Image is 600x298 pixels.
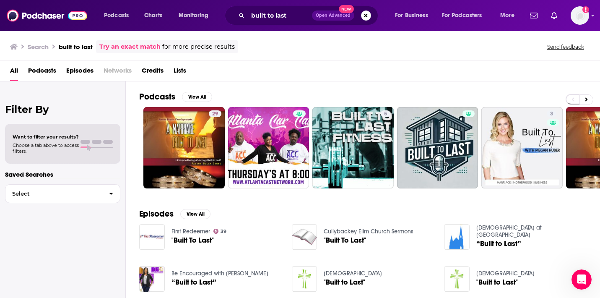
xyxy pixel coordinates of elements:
[442,10,482,21] span: For Podcasters
[233,6,386,25] div: Search podcasts, credits, & more...
[212,110,218,118] span: 29
[139,209,210,219] a: EpisodesView All
[324,279,365,286] a: "Built to Last"
[571,6,589,25] button: Show profile menu
[312,10,354,21] button: Open AdvancedNew
[139,209,174,219] h2: Episodes
[316,13,351,18] span: Open Advanced
[182,92,212,102] button: View All
[171,228,210,235] a: First Redeemer
[28,43,49,51] h3: Search
[384,110,387,118] span: 5
[13,142,79,154] span: Choose a tab above to access filters.
[545,43,587,50] button: Send feedback
[324,237,366,244] a: "Built To Last"
[98,9,140,22] button: open menu
[389,9,439,22] button: open menu
[139,224,165,250] img: "Built To Last"
[548,8,561,23] a: Show notifications dropdown
[221,230,226,233] span: 39
[476,240,521,247] a: “Built to Last”
[476,224,542,238] a: First Presbyterian Church at Caldwell
[162,42,235,52] span: for more precise results
[312,107,394,188] a: 5
[171,270,268,277] a: Be Encouraged with Tawanda Freeman
[436,9,494,22] button: open menu
[142,64,164,81] a: Credits
[179,10,208,21] span: Monitoring
[481,107,563,188] a: 3
[66,64,94,81] a: Episodes
[139,91,175,102] h2: Podcasts
[139,266,165,292] img: “Built to Last”
[7,8,87,24] img: Podchaser - Follow, Share and Rate Podcasts
[104,10,129,21] span: Podcasts
[180,209,210,219] button: View All
[209,110,221,117] a: 29
[144,10,162,21] span: Charts
[292,224,317,250] img: "Built To Last"
[99,42,161,52] a: Try an exact match
[104,64,132,81] span: Networks
[571,269,592,290] iframe: Intercom live chat
[59,43,93,51] h3: built to last
[500,10,514,21] span: More
[213,229,227,234] a: 39
[5,191,102,196] span: Select
[494,9,525,22] button: open menu
[139,91,212,102] a: PodcastsView All
[139,9,167,22] a: Charts
[324,270,382,277] a: New Providence Presbyterian Church
[13,134,79,140] span: Want to filter your results?
[171,237,214,244] a: "Built To Last"
[381,110,390,117] a: 5
[476,279,518,286] a: "Built to Last"
[10,64,18,81] a: All
[173,9,219,22] button: open menu
[324,228,413,235] a: Cullybackey Elim Church Sermons
[582,6,589,13] svg: Add a profile image
[571,6,589,25] img: User Profile
[476,270,535,277] a: New Providence Presbyterian Church
[571,6,589,25] span: Logged in as robbinskate22
[395,10,428,21] span: For Business
[174,64,186,81] a: Lists
[547,110,556,117] a: 3
[248,9,312,22] input: Search podcasts, credits, & more...
[171,279,216,286] a: “Built to Last”
[292,266,317,292] img: "Built to Last"
[527,8,541,23] a: Show notifications dropdown
[339,5,354,13] span: New
[550,110,553,118] span: 3
[444,266,470,292] img: "Built to Last"
[444,224,470,250] img: “Built to Last”
[5,103,120,115] h2: Filter By
[28,64,56,81] a: Podcasts
[5,170,120,178] p: Saved Searches
[5,184,120,203] button: Select
[143,107,225,188] a: 29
